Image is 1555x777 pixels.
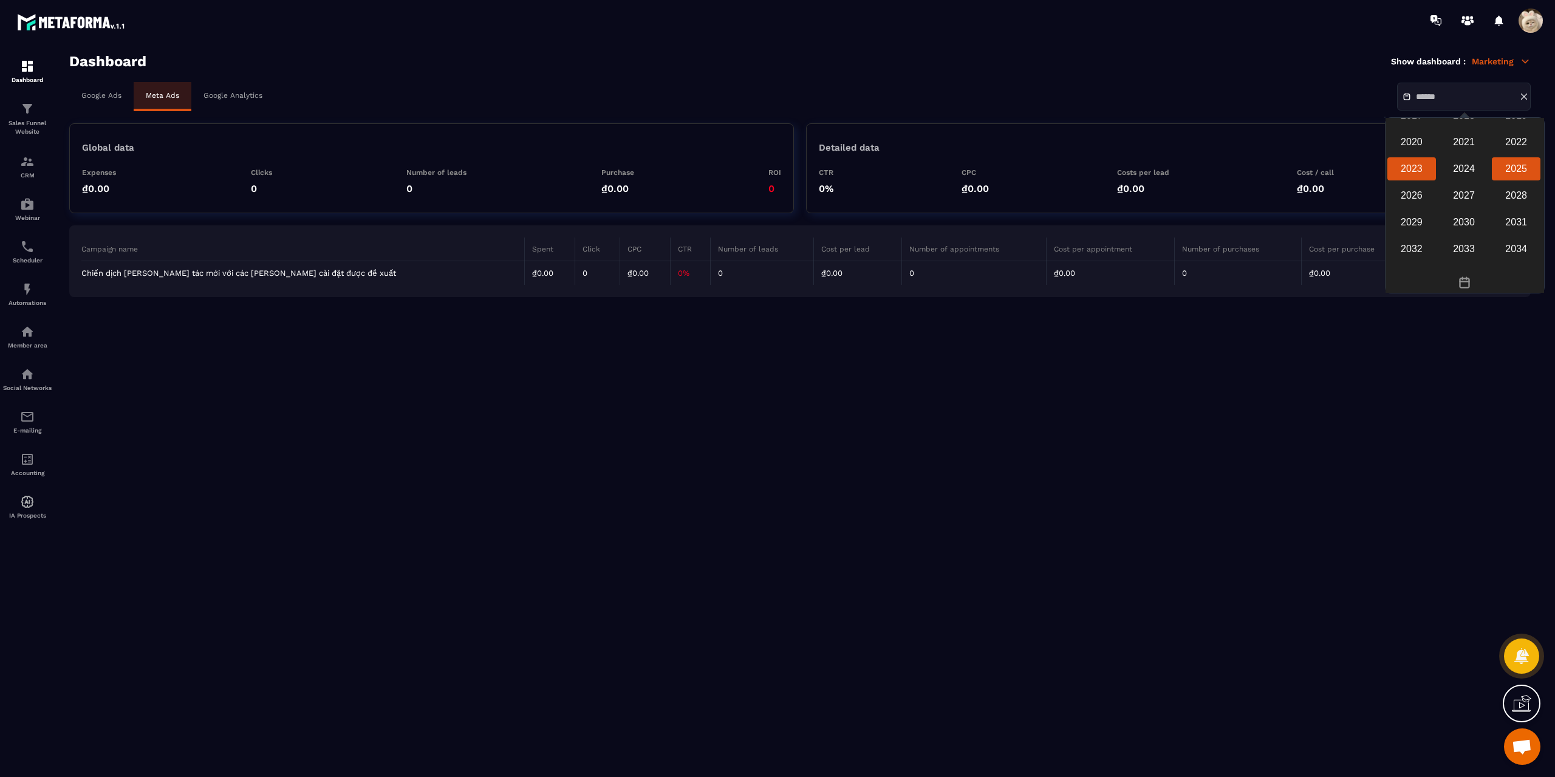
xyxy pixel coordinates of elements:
[3,172,52,179] p: CRM
[1492,184,1540,207] div: 2028
[1492,131,1540,154] div: 2022
[1387,157,1436,180] div: 2023
[1387,238,1436,261] div: 2032
[82,168,116,177] p: Expenses
[901,261,1046,286] td: 0
[406,183,466,194] p: 0
[3,92,52,145] a: formationformationSales Funnel Website
[3,342,52,349] p: Member area
[620,261,671,286] td: ₫0.00
[20,239,35,254] img: scheduler
[3,512,52,519] p: IA Prospects
[710,261,814,286] td: 0
[3,300,52,306] p: Automations
[1387,184,1436,207] div: 2026
[620,238,671,261] th: CPC
[3,358,52,400] a: social-networksocial-networkSocial Networks
[81,238,525,261] th: Campaign name
[1387,131,1436,154] div: 2020
[819,183,834,194] p: 0%
[670,261,710,286] td: 0%
[3,145,52,188] a: formationformationCRM
[3,427,52,434] p: E-mailing
[1504,728,1540,765] div: Open chat
[81,91,121,100] p: Google Ads
[3,188,52,230] a: automationsautomationsWebinar
[20,101,35,116] img: formation
[3,273,52,315] a: automationsautomationsAutomations
[525,261,575,286] td: ₫0.00
[575,261,620,286] td: 0
[20,154,35,169] img: formation
[1117,183,1169,194] p: ₫0.00
[819,168,834,177] p: CTR
[1386,272,1544,293] button: Toggle overlay
[1440,211,1488,234] div: 2030
[3,50,52,92] a: formationformationDashboard
[1492,264,1540,287] div: 2037
[1492,157,1540,180] div: 2025
[1297,168,1334,177] p: Cost / call
[20,452,35,467] img: accountant
[81,261,525,286] td: Chiến dịch [PERSON_NAME] tác mới với các [PERSON_NAME] cài đặt được đề xuất
[1440,238,1488,261] div: 2033
[3,257,52,264] p: Scheduler
[1387,264,1436,287] div: 2035
[814,238,901,261] th: Cost per lead
[601,168,634,177] p: Purchase
[1391,56,1466,66] p: Show dashboard :
[82,142,134,153] p: Global data
[1302,238,1413,261] th: Cost per purchase
[406,168,466,177] p: Number of leads
[20,367,35,382] img: social-network
[69,53,146,70] h3: Dashboard
[3,443,52,485] a: accountantaccountantAccounting
[1046,238,1175,261] th: Cost per appointment
[3,315,52,358] a: automationsautomationsMember area
[1117,168,1169,177] p: Costs per lead
[710,238,814,261] th: Number of leads
[251,168,272,177] p: Clicks
[525,238,575,261] th: Spent
[670,238,710,261] th: CTR
[20,197,35,211] img: automations
[1440,157,1488,180] div: 2024
[203,91,262,100] p: Google Analytics
[3,400,52,443] a: emailemailE-mailing
[3,77,52,83] p: Dashboard
[1387,211,1436,234] div: 2029
[17,11,126,33] img: logo
[1492,238,1540,261] div: 2034
[768,168,781,177] p: ROI
[20,324,35,339] img: automations
[20,282,35,296] img: automations
[1175,261,1302,286] td: 0
[1046,261,1175,286] td: ₫0.00
[3,385,52,391] p: Social Networks
[146,91,179,100] p: Meta Ads
[3,230,52,273] a: schedulerschedulerScheduler
[20,59,35,74] img: formation
[575,238,620,261] th: Click
[1472,56,1531,67] p: Marketing
[1440,264,1488,287] div: 2036
[3,470,52,476] p: Accounting
[3,119,52,136] p: Sales Funnel Website
[82,183,116,194] p: ₫0.00
[819,142,880,153] p: Detailed data
[1175,238,1302,261] th: Number of purchases
[3,214,52,221] p: Webinar
[251,183,272,194] p: 0
[814,261,901,286] td: ₫0.00
[1440,131,1488,154] div: 2021
[601,183,634,194] p: ₫0.00
[1297,183,1334,194] p: ₫0.00
[768,183,781,194] p: 0
[901,238,1046,261] th: Number of appointments
[1440,184,1488,207] div: 2027
[20,409,35,424] img: email
[1492,211,1540,234] div: 2031
[962,168,989,177] p: CPC
[20,495,35,509] img: automations
[1302,261,1413,286] td: ₫0.00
